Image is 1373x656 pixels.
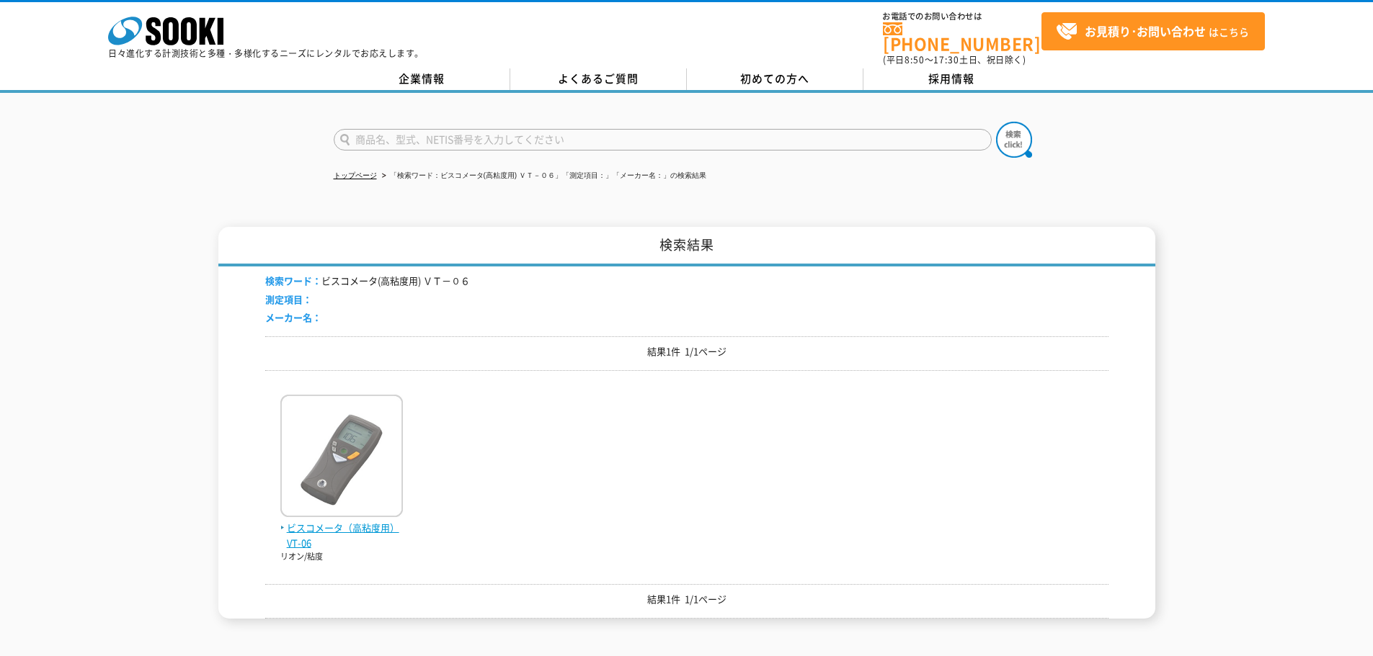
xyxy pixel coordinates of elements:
[265,274,470,289] li: ビスコメータ(高粘度用) ＶＴ－０６
[687,68,863,90] a: 初めての方へ
[1041,12,1265,50] a: お見積り･お問い合わせはこちら
[265,274,321,287] span: 検索ワード：
[265,292,312,306] span: 測定項目：
[1056,21,1249,42] span: はこちら
[883,53,1026,66] span: (平日 ～ 土日、祝日除く)
[280,521,403,551] span: ビスコメータ（高粘度用） VT-06
[740,71,809,86] span: 初めての方へ
[334,68,510,90] a: 企業情報
[280,551,403,563] p: リオン/粘度
[863,68,1040,90] a: 採用情報
[280,506,403,550] a: ビスコメータ（高粘度用） VT-06
[933,53,959,66] span: 17:30
[1085,22,1206,40] strong: お見積り･お問い合わせ
[510,68,687,90] a: よくあるご質問
[334,171,377,179] a: トップページ
[996,122,1032,158] img: btn_search.png
[265,310,321,324] span: メーカー名：
[883,12,1041,21] span: お電話でのお問い合わせは
[108,49,424,58] p: 日々進化する計測技術と多種・多様化するニーズにレンタルでお応えします。
[334,129,992,150] input: 商品名、型式、NETIS番号を入力してください
[379,169,706,184] li: 「検索ワード：ビスコメータ(高粘度用) ＶＴ－０６」「測定項目：」「メーカー名：」の検索結果
[265,344,1108,359] p: 結果1件 1/1ページ
[265,592,1108,607] p: 結果1件 1/1ページ
[883,22,1041,52] a: [PHONE_NUMBER]
[905,53,925,66] span: 8:50
[280,395,403,521] img: VT-06
[218,227,1155,266] h1: 検索結果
